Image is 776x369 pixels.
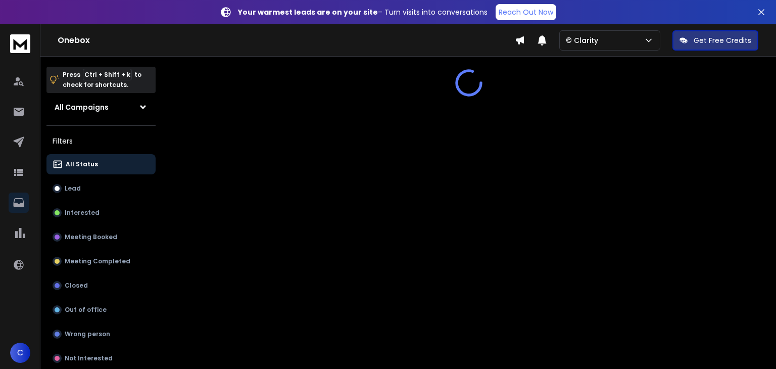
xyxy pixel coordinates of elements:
button: C [10,343,30,363]
p: Meeting Completed [65,257,130,265]
p: Interested [65,209,100,217]
button: Meeting Completed [46,251,156,271]
h3: Filters [46,134,156,148]
p: Press to check for shortcuts. [63,70,141,90]
p: Reach Out Now [499,7,553,17]
button: Interested [46,203,156,223]
p: Meeting Booked [65,233,117,241]
p: Out of office [65,306,107,314]
a: Reach Out Now [496,4,556,20]
button: All Campaigns [46,97,156,117]
img: logo [10,34,30,53]
button: Closed [46,275,156,296]
button: Get Free Credits [672,30,758,51]
button: Meeting Booked [46,227,156,247]
p: Wrong person [65,330,110,338]
span: Ctrl + Shift + k [83,69,132,80]
p: All Status [66,160,98,168]
p: © Clarity [566,35,602,45]
button: Lead [46,178,156,199]
strong: Your warmest leads are on your site [238,7,378,17]
h1: Onebox [58,34,515,47]
button: Wrong person [46,324,156,344]
p: Closed [65,282,88,290]
p: Get Free Credits [694,35,751,45]
button: Not Interested [46,348,156,368]
p: – Turn visits into conversations [238,7,488,17]
button: Out of office [46,300,156,320]
p: Lead [65,184,81,193]
h1: All Campaigns [55,102,109,112]
button: All Status [46,154,156,174]
p: Not Interested [65,354,113,362]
